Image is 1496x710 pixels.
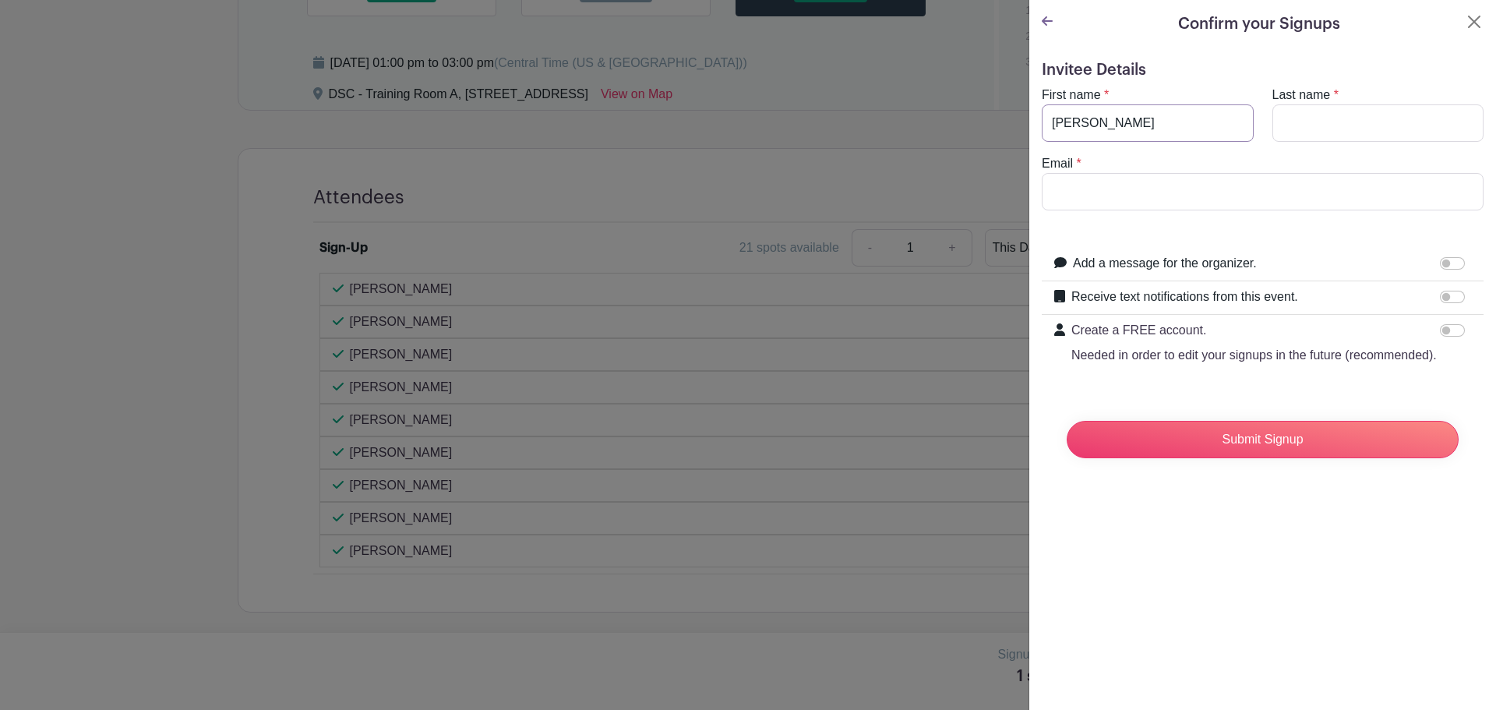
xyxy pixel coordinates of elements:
[1272,86,1331,104] label: Last name
[1042,86,1101,104] label: First name
[1042,154,1073,173] label: Email
[1071,288,1298,306] label: Receive text notifications from this event.
[1071,346,1437,365] p: Needed in order to edit your signups in the future (recommended).
[1073,254,1257,273] label: Add a message for the organizer.
[1071,321,1437,340] p: Create a FREE account.
[1042,61,1484,79] h5: Invitee Details
[1067,421,1459,458] input: Submit Signup
[1178,12,1340,36] h5: Confirm your Signups
[1465,12,1484,31] button: Close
